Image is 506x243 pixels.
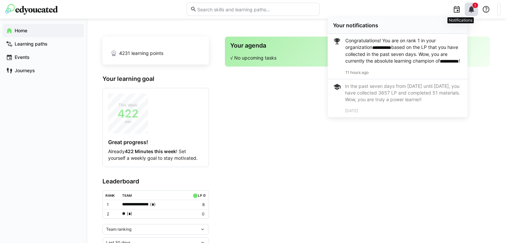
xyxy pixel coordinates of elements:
[333,22,462,29] div: Your notifications
[150,201,156,208] span: ( )
[107,202,117,207] p: 1
[107,211,117,217] p: 2
[345,108,358,113] span: [DATE]
[197,6,316,12] input: Search skills and learning paths…
[203,192,206,198] a: ø
[474,3,476,7] span: 1
[198,193,202,197] div: LP
[191,211,205,217] p: 0
[102,75,209,83] h3: Your learning goal
[230,42,485,49] h3: Your agenda
[345,70,369,75] span: 11 hours ago
[191,202,205,207] p: 8
[127,210,132,217] span: ( )
[102,178,209,185] h3: Leaderboard
[119,50,163,57] span: 4231 learning points
[105,193,115,197] div: Rank
[122,193,132,197] div: Team
[125,148,176,154] strong: 422 Minutes this week
[108,148,203,161] p: Already ! Set yourself a weekly goal to stay motivated.
[345,37,462,65] p: Congratulations! You are on rank 1 in your organization based on the LP that you have collected i...
[447,17,474,23] div: Notifications
[345,83,462,103] div: In the past seven days from [DATE] until [DATE], you have collected 3657 LP and completed 51 mate...
[106,227,131,232] span: Team ranking
[230,55,485,61] p: √ No upcoming tasks
[108,139,203,145] h4: Great progress!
